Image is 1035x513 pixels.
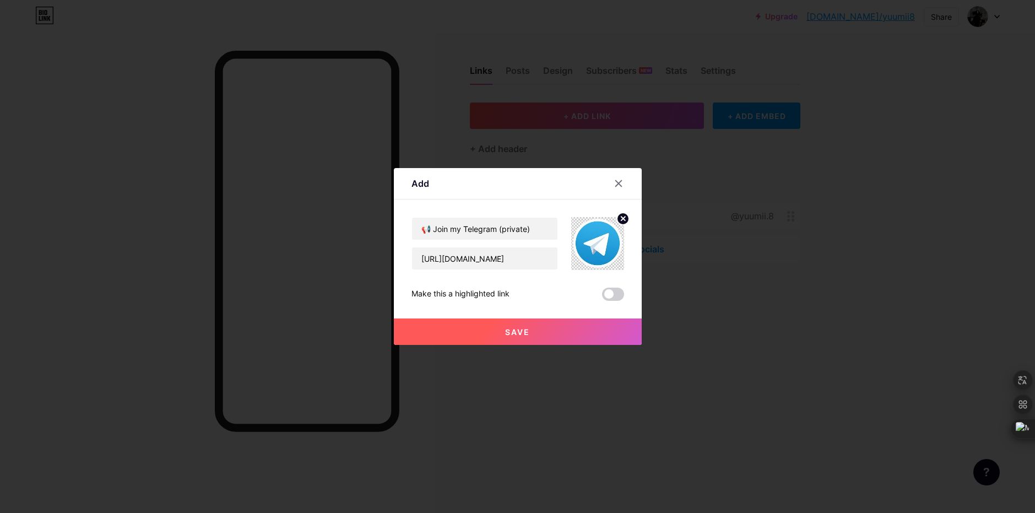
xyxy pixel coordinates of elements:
[411,288,510,301] div: Make this a highlighted link
[412,247,557,269] input: URL
[394,318,642,345] button: Save
[571,217,624,270] img: link_thumbnail
[412,218,557,240] input: Title
[411,177,429,190] div: Add
[505,327,530,337] span: Save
